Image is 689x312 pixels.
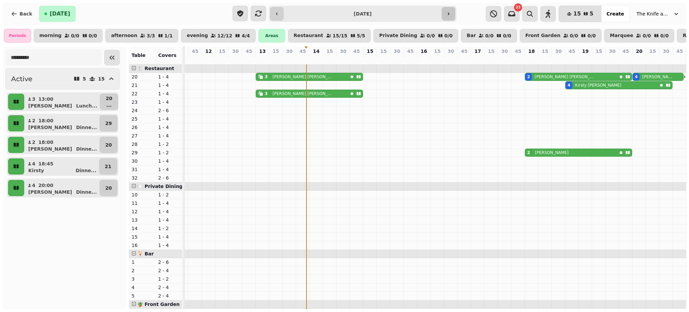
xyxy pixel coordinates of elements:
p: 20 [105,185,112,191]
div: 2 [527,150,530,155]
p: 0 [677,56,682,63]
span: 15 [573,11,581,17]
span: 🍽️ Private Dining [137,184,183,189]
p: 32 [132,175,153,181]
p: [PERSON_NAME] [PERSON_NAME] [273,74,334,80]
p: 1 - 4 [158,99,179,105]
button: 313:00[PERSON_NAME]Lunch... [26,94,99,110]
p: 16 [421,48,427,55]
p: 2 - 6 [158,259,179,266]
p: 0 [596,56,602,63]
p: 2 [32,117,36,124]
p: 0 [623,56,628,63]
p: 0 / 0 [643,33,651,38]
h2: Active [11,74,32,84]
p: 0 / 0 [485,33,494,38]
p: 12 [205,48,212,55]
p: afternoon [111,33,137,38]
p: 3 [260,56,265,63]
div: 4 [568,83,570,88]
span: [DATE] [50,11,70,17]
p: 15 [367,48,373,55]
p: 0 [488,56,494,63]
p: 0 [462,56,467,63]
button: Active515 [5,68,120,90]
p: 19 [582,48,588,55]
p: 0 [610,56,615,63]
button: 218:00[PERSON_NAME]Dinne... [26,115,98,131]
p: 0 [314,56,319,63]
div: 3 [265,91,267,96]
p: Lunch ... [76,102,97,109]
div: 3 [265,74,267,80]
p: 15 [649,48,656,55]
p: 13 [259,48,265,55]
p: 0 [206,56,211,63]
p: Dinne ... [76,189,97,195]
button: Restaurant15/155/5 [288,29,371,42]
p: 1 - 4 [158,217,179,223]
p: 21 [132,82,153,89]
p: 30 [609,48,615,55]
p: Front Garden [525,33,560,38]
p: 0 [354,56,359,63]
p: 0 [502,56,507,63]
p: 1 - 2 [158,149,179,156]
p: morning [39,33,62,38]
p: 1 - 4 [158,132,179,139]
p: Kirsty [PERSON_NAME] [575,83,621,88]
p: 26 [132,124,153,131]
button: Front Garden0/00/0 [520,29,602,42]
p: 0 [556,56,561,63]
button: 20 [100,180,117,196]
p: 1 [132,259,153,266]
p: 0 [367,56,373,63]
p: 1 - 4 [158,90,179,97]
p: 27 [132,132,153,139]
p: 15 [380,48,387,55]
p: 45 [676,48,683,55]
p: [PERSON_NAME] [535,150,569,155]
p: 0 [542,56,548,63]
p: 5 [83,76,86,81]
p: 4 [32,160,36,167]
p: Private Dining [379,33,417,38]
p: 0 [192,56,198,63]
p: Dinne ... [76,146,97,152]
p: 15 [542,48,548,55]
p: 2 - 6 [158,107,179,114]
p: 13:00 [38,96,53,102]
p: ... [106,102,112,108]
div: 4 [635,74,638,80]
p: 11 [132,200,153,207]
p: 15 [273,48,279,55]
p: 14 [313,48,319,55]
span: 🍴 Restaurant [137,66,174,71]
p: 4 [637,56,642,63]
button: 420:00[PERSON_NAME]Dinne... [26,180,98,196]
p: 30 [555,48,561,55]
p: 20 [636,48,642,55]
p: 31 [132,166,153,173]
p: 12 / 12 [217,33,232,38]
p: 24 [132,107,153,114]
p: 1 - 4 [158,82,179,89]
p: 15 / 15 [333,33,348,38]
p: 30 [178,48,185,55]
button: Bar0/00/0 [461,29,517,42]
p: 15 [132,233,153,240]
p: 1 - 4 [158,73,179,80]
p: 20 [132,73,153,80]
span: Back [20,11,32,16]
p: 1 - 4 [158,200,179,207]
p: 0 [394,56,400,63]
p: 30 [340,48,346,55]
p: 45 [622,48,629,55]
p: 0 [663,56,669,63]
span: Create [607,11,624,16]
p: 45 [569,48,575,55]
p: 2 - 4 [158,267,179,274]
p: 3 [32,96,36,102]
p: [PERSON_NAME] [28,146,72,152]
button: The Knife and [PERSON_NAME] [632,8,684,20]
